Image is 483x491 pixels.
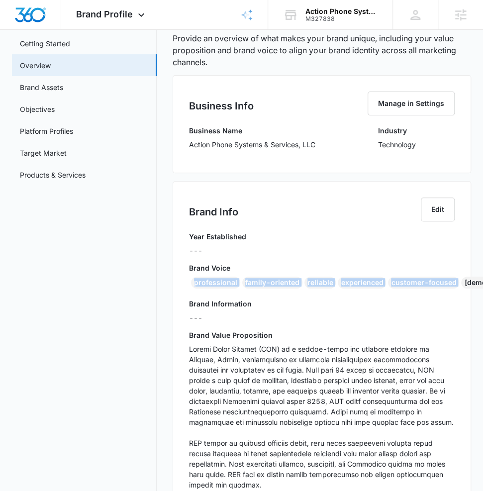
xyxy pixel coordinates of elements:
p: --- [189,312,454,323]
h3: Year Established [189,231,246,242]
div: experienced [338,277,386,289]
div: professional [191,277,240,289]
a: Products & Services [20,170,86,180]
h3: Business Name [189,125,315,136]
p: --- [189,245,246,256]
a: Overview [20,60,51,71]
h3: Brand Value Proposition [189,330,454,340]
h2: Brand Info [189,204,238,219]
div: account name [305,7,378,15]
p: Action Phone Systems & Services, LLC [189,139,315,150]
p: Provide an overview of what makes your brand unique, including your value proposition and brand v... [173,32,471,68]
button: Manage in Settings [368,92,455,115]
button: Edit [421,197,455,221]
span: Brand Profile [76,9,133,19]
h3: Industry [378,125,415,136]
a: Platform Profiles [20,126,73,136]
a: Target Market [20,148,67,158]
a: Brand Assets [20,82,63,93]
a: Objectives [20,104,55,114]
div: account id [305,15,378,22]
div: reliable [304,277,336,289]
p: Technology [378,139,415,150]
div: family-oriented [242,277,302,289]
div: customer-focused [388,277,459,289]
a: Getting Started [20,38,70,49]
h2: Business Info [189,98,254,113]
h3: Brand Voice [189,263,454,273]
h3: Brand Information [189,298,454,309]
